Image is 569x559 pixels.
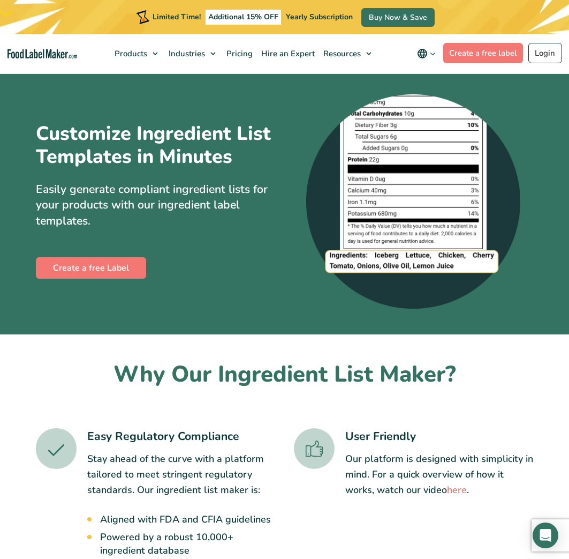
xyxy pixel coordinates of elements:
[320,48,362,59] span: Resources
[318,34,377,73] a: Resources
[533,523,558,548] div: Open Intercom Messenger
[163,34,221,73] a: Industries
[36,360,534,390] h2: Why Our Ingredient List Maker?
[100,531,276,557] li: Powered by a robust 10,000+ ingredient database
[36,428,77,469] img: A green tick icon.
[87,428,276,445] h3: Easy Regulatory Compliance
[286,12,353,22] span: Yearly Subscription
[221,34,256,73] a: Pricing
[206,10,281,25] span: Additional 15% OFF
[153,12,201,22] span: Limited Time!
[361,8,435,27] a: Buy Now & Save
[36,257,146,279] a: Create a free Label
[36,122,271,168] h1: Customize Ingredient List Templates in Minutes
[528,43,562,63] a: Login
[100,513,276,526] li: Aligned with FDA and CFIA guidelines
[165,48,206,59] span: Industries
[223,48,254,59] span: Pricing
[345,451,534,497] p: Our platform is designed with simplicity in mind. For a quick overview of how it works, watch our...
[109,34,163,73] a: Products
[345,428,534,445] h3: User Friendly
[87,451,276,497] p: Stay ahead of the curve with a platform tailored to meet stringent regulatory standards. Our ingr...
[447,483,467,496] a: here
[256,34,318,73] a: Hire an Expert
[294,428,335,469] img: A green thumbs up icon.
[443,43,524,63] a: Create a free label
[306,94,520,309] img: A zoomed-in screenshot of an ingredient list at the bottom of a nutrition label.
[111,48,148,59] span: Products
[36,182,277,229] p: Easily generate compliant ingredient lists for your products with our ingredient label templates.
[258,48,316,59] span: Hire an Expert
